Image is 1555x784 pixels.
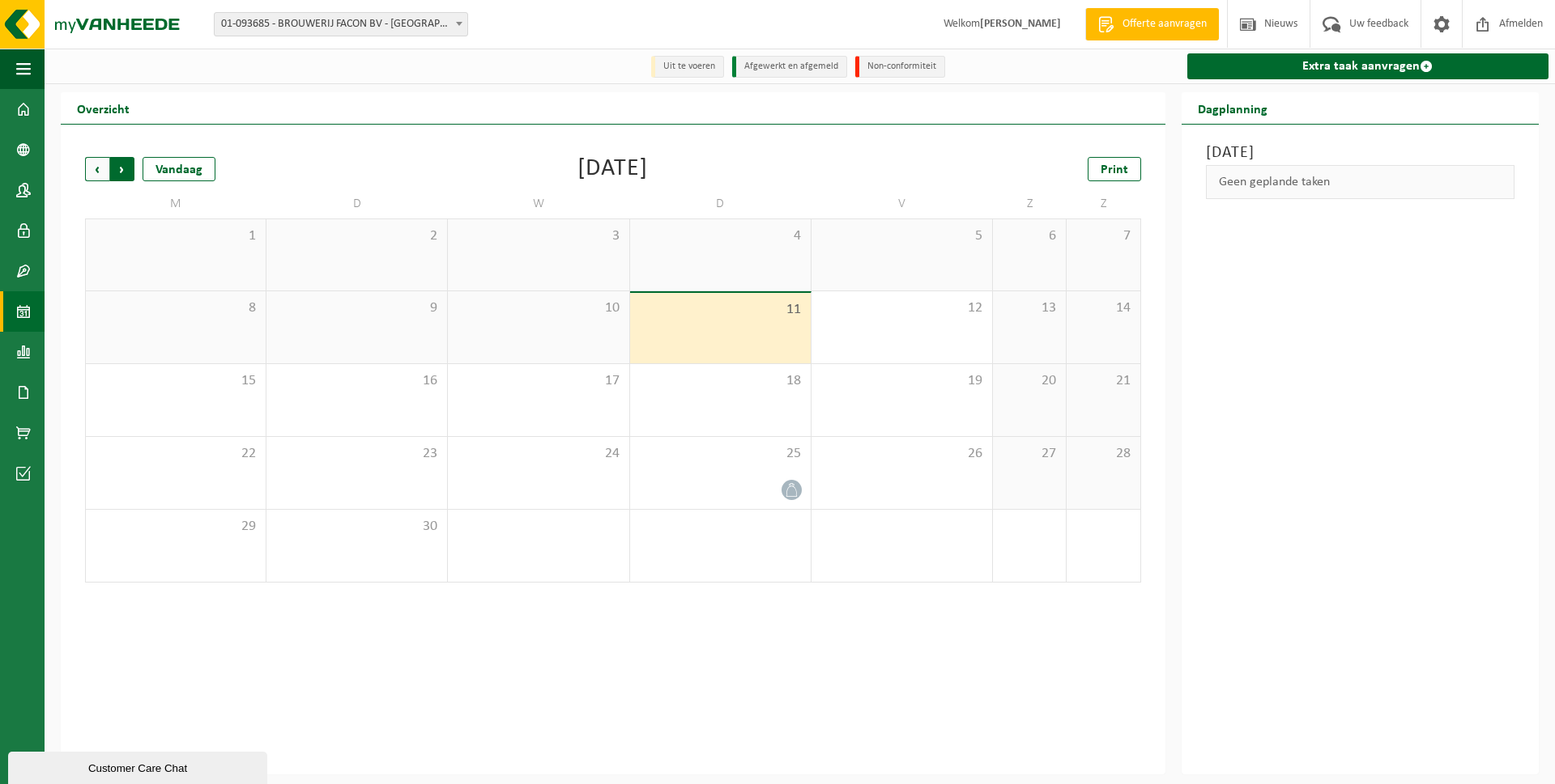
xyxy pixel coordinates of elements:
a: Print [1088,157,1141,181]
span: 16 [275,372,439,390]
a: Offerte aanvragen [1085,8,1219,40]
td: Z [993,189,1067,218]
span: 6 [1001,227,1058,245]
span: 8 [94,299,258,317]
div: [DATE] [577,157,648,181]
span: 7 [1075,227,1131,245]
h2: Overzicht [61,92,146,124]
span: 12 [820,299,984,317]
span: 1 [94,227,258,245]
span: 15 [94,372,258,390]
span: 13 [1001,299,1058,317]
span: 14 [1075,299,1131,317]
span: 23 [275,445,439,463]
td: Z [1067,189,1140,218]
span: 3 [456,227,620,245]
span: 18 [638,372,803,390]
span: 20 [1001,372,1058,390]
h2: Dagplanning [1182,92,1284,124]
span: 2 [275,227,439,245]
td: D [266,189,448,218]
a: Extra taak aanvragen [1187,53,1549,79]
span: 22 [94,445,258,463]
span: 9 [275,299,439,317]
td: V [812,189,993,218]
span: Vorige [85,157,109,181]
span: 26 [820,445,984,463]
span: Print [1101,163,1128,176]
span: 24 [456,445,620,463]
span: 17 [456,372,620,390]
div: Vandaag [143,157,215,181]
span: 01-093685 - BROUWERIJ FACON BV - BELLEGEM [214,12,468,36]
span: 19 [820,372,984,390]
span: 4 [638,227,803,245]
li: Non-conformiteit [855,56,945,78]
strong: [PERSON_NAME] [980,18,1061,30]
span: 28 [1075,445,1131,463]
span: 29 [94,518,258,536]
span: 25 [638,445,803,463]
h3: [DATE] [1206,141,1515,165]
li: Afgewerkt en afgemeld [732,56,847,78]
span: Offerte aanvragen [1118,16,1211,32]
span: Volgende [110,157,134,181]
span: 10 [456,299,620,317]
span: 21 [1075,372,1131,390]
li: Uit te voeren [651,56,724,78]
td: W [448,189,629,218]
span: 01-093685 - BROUWERIJ FACON BV - BELLEGEM [215,13,467,36]
span: 30 [275,518,439,536]
td: D [630,189,812,218]
td: M [85,189,266,218]
iframe: chat widget [8,748,271,784]
span: 5 [820,227,984,245]
div: Geen geplande taken [1206,165,1515,199]
span: 27 [1001,445,1058,463]
span: 11 [638,301,803,319]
